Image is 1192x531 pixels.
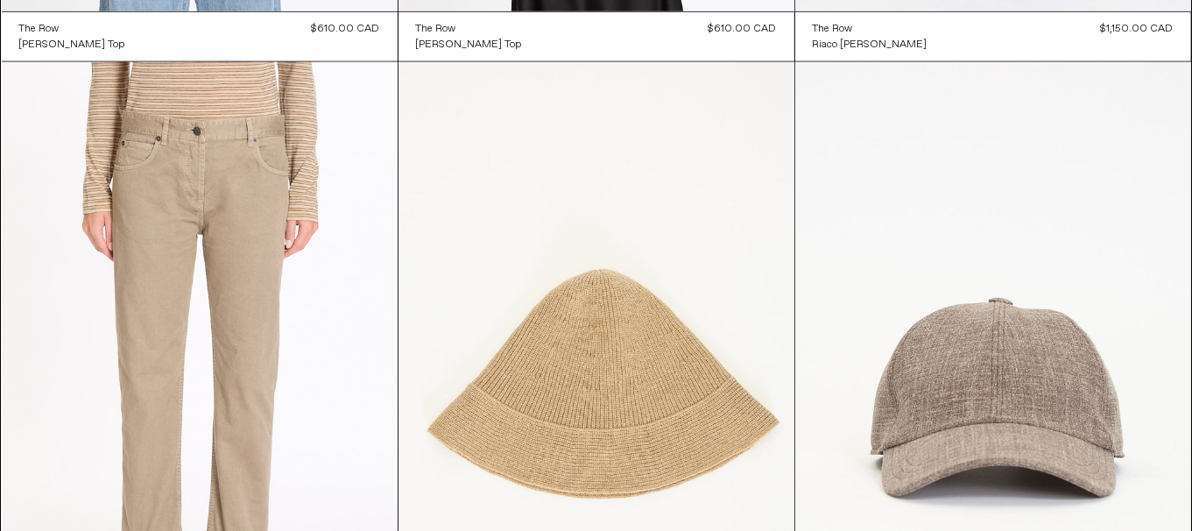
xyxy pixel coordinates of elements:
[416,22,456,37] div: The Row
[813,37,928,53] a: Riaco [PERSON_NAME]
[416,21,522,37] a: The Row
[312,21,380,37] div: $610.00 CAD
[416,37,522,53] a: [PERSON_NAME] Top
[19,22,60,37] div: The Row
[709,21,777,37] div: $610.00 CAD
[19,38,125,53] div: [PERSON_NAME] Top
[813,22,853,37] div: The Row
[813,21,928,37] a: The Row
[813,38,928,53] div: Riaco [PERSON_NAME]
[416,38,522,53] div: [PERSON_NAME] Top
[1101,21,1174,37] div: $1,150.00 CAD
[19,21,125,37] a: The Row
[19,37,125,53] a: [PERSON_NAME] Top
